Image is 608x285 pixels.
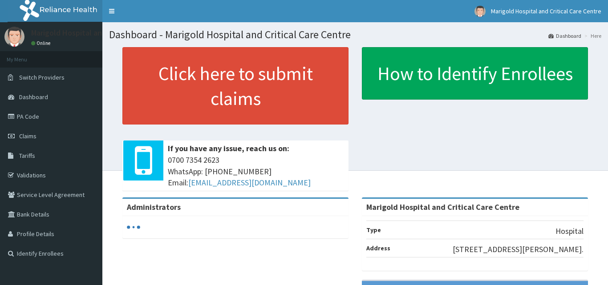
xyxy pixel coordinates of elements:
p: Hospital [555,225,584,237]
img: User Image [4,27,24,47]
span: 0700 7354 2623 WhatsApp: [PHONE_NUMBER] Email: [168,154,344,189]
b: If you have any issue, reach us on: [168,143,289,153]
b: Type [366,226,381,234]
a: [EMAIL_ADDRESS][DOMAIN_NAME] [188,177,311,188]
a: Online [31,40,53,46]
span: Marigold Hospital and Critical Care Centre [491,7,601,15]
b: Address [366,244,390,252]
span: Dashboard [19,93,48,101]
strong: Marigold Hospital and Critical Care Centre [366,202,519,212]
a: How to Identify Enrollees [362,47,588,100]
a: Dashboard [548,32,581,40]
h1: Dashboard - Marigold Hospital and Critical Care Centre [109,29,601,40]
span: Switch Providers [19,73,65,81]
span: Claims [19,132,36,140]
span: Tariffs [19,152,35,160]
img: User Image [474,6,486,17]
svg: audio-loading [127,221,140,234]
li: Here [582,32,601,40]
p: Marigold Hospital and Critical Care Centre [31,29,176,37]
a: Click here to submit claims [122,47,349,124]
p: [STREET_ADDRESS][PERSON_NAME]. [453,244,584,255]
b: Administrators [127,202,181,212]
